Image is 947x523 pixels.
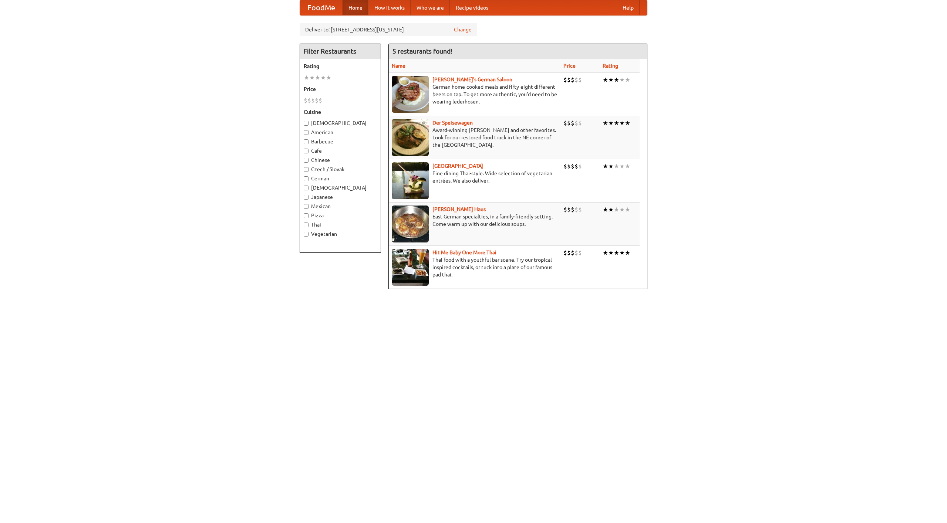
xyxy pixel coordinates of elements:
label: Czech / Slovak [304,166,377,173]
li: ★ [603,162,608,170]
label: [DEMOGRAPHIC_DATA] [304,184,377,191]
input: Thai [304,223,309,227]
img: kohlhaus.jpg [392,206,429,242]
input: American [304,130,309,135]
li: ★ [619,162,625,170]
li: $ [574,119,578,127]
li: $ [571,76,574,84]
li: ★ [315,74,320,82]
a: How it works [368,0,411,15]
input: [DEMOGRAPHIC_DATA] [304,121,309,126]
a: Name [392,63,405,69]
li: $ [567,249,571,257]
li: ★ [603,206,608,214]
li: $ [567,206,571,214]
li: ★ [608,76,614,84]
li: $ [578,206,582,214]
li: ★ [619,249,625,257]
img: esthers.jpg [392,76,429,113]
li: ★ [603,119,608,127]
li: ★ [603,249,608,257]
li: ★ [614,119,619,127]
input: Mexican [304,204,309,209]
li: ★ [320,74,326,82]
p: Award-winning [PERSON_NAME] and other favorites. Look for our restored food truck in the NE corne... [392,126,557,149]
li: $ [567,119,571,127]
label: American [304,129,377,136]
label: Thai [304,221,377,228]
a: Price [563,63,576,69]
h5: Cuisine [304,108,377,116]
img: speisewagen.jpg [392,119,429,156]
li: $ [571,119,574,127]
li: $ [563,162,567,170]
li: ★ [608,162,614,170]
a: Change [454,26,472,33]
li: ★ [309,74,315,82]
input: Cafe [304,149,309,153]
li: $ [563,76,567,84]
label: Vegetarian [304,230,377,238]
li: $ [571,249,574,257]
li: ★ [603,76,608,84]
a: Help [617,0,640,15]
a: Rating [603,63,618,69]
input: Vegetarian [304,232,309,237]
li: ★ [625,76,630,84]
h5: Rating [304,62,377,70]
a: [PERSON_NAME]'s German Saloon [432,77,512,82]
li: $ [578,76,582,84]
input: Japanese [304,195,309,200]
p: East German specialties, in a family-friendly setting. Come warm up with our delicious soups. [392,213,557,228]
label: Chinese [304,156,377,164]
li: $ [578,119,582,127]
input: Chinese [304,158,309,163]
li: ★ [614,249,619,257]
input: [DEMOGRAPHIC_DATA] [304,186,309,190]
li: ★ [608,206,614,214]
img: satay.jpg [392,162,429,199]
img: babythai.jpg [392,249,429,286]
li: $ [304,96,307,105]
li: $ [578,249,582,257]
li: $ [571,162,574,170]
li: ★ [326,74,331,82]
a: [PERSON_NAME] Haus [432,206,486,212]
p: German home-cooked meals and fifty-eight different beers on tap. To get more authentic, you'd nee... [392,83,557,105]
input: German [304,176,309,181]
input: Pizza [304,213,309,218]
h4: Filter Restaurants [300,44,381,59]
li: $ [563,119,567,127]
label: [DEMOGRAPHIC_DATA] [304,119,377,127]
li: ★ [614,76,619,84]
label: Pizza [304,212,377,219]
li: ★ [619,206,625,214]
p: Thai food with a youthful bar scene. Try our tropical inspired cocktails, or tuck into a plate of... [392,256,557,278]
a: Hit Me Baby One More Thai [432,249,496,255]
li: $ [574,206,578,214]
li: $ [574,76,578,84]
a: Who we are [411,0,450,15]
h5: Price [304,85,377,93]
li: $ [578,162,582,170]
li: $ [315,96,319,105]
a: [GEOGRAPHIC_DATA] [432,163,483,169]
li: $ [311,96,315,105]
li: ★ [614,206,619,214]
li: ★ [608,119,614,127]
p: Fine dining Thai-style. Wide selection of vegetarian entrées. We also deliver. [392,170,557,184]
a: Der Speisewagen [432,120,473,126]
li: $ [567,162,571,170]
input: Barbecue [304,139,309,144]
li: $ [307,96,311,105]
label: Mexican [304,203,377,210]
li: $ [574,162,578,170]
div: Deliver to: [STREET_ADDRESS][US_STATE] [300,23,477,36]
li: ★ [619,76,625,84]
label: German [304,175,377,182]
